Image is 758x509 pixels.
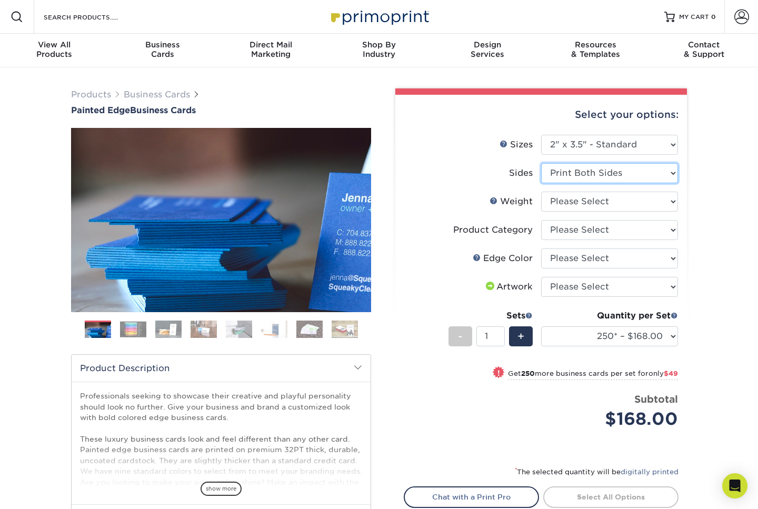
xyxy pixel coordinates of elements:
a: Painted EdgeBusiness Cards [71,105,371,115]
div: Cards [108,40,217,59]
img: Business Cards 05 [226,320,252,338]
div: Open Intercom Messenger [722,473,747,498]
small: The selected quantity will be [515,468,679,476]
div: & Templates [542,40,650,59]
span: 0 [711,13,716,21]
input: SEARCH PRODUCTS..... [43,11,145,23]
span: $49 [664,370,678,377]
div: Weight [490,195,533,208]
span: Resources [542,40,650,49]
div: Artwork [484,281,533,293]
div: Industry [325,40,433,59]
img: Business Cards 03 [155,320,182,338]
div: Quantity per Set [541,310,678,322]
span: Business [108,40,217,49]
div: Select your options: [404,95,679,135]
h2: Product Description [72,355,371,382]
img: Painted Edge 01 [71,70,371,370]
a: Contact& Support [650,34,758,67]
span: show more [201,482,242,496]
img: Business Cards 01 [85,317,111,343]
div: Services [433,40,542,59]
div: $168.00 [549,406,678,432]
a: Business Cards [124,89,190,99]
a: DesignServices [433,34,542,67]
span: + [517,328,524,344]
img: Business Cards 06 [261,320,287,338]
span: Design [433,40,542,49]
span: Painted Edge [71,105,130,115]
a: Chat with a Print Pro [404,486,539,507]
strong: 250 [521,370,535,377]
small: Get more business cards per set for [508,370,678,380]
div: Sizes [500,138,533,151]
a: BusinessCards [108,34,217,67]
img: Business Cards 04 [191,320,217,338]
strong: Subtotal [634,393,678,405]
img: Business Cards 07 [296,320,323,338]
div: Marketing [216,40,325,59]
span: only [649,370,678,377]
span: MY CART [679,13,709,22]
a: Select All Options [543,486,679,507]
a: Resources& Templates [542,34,650,67]
div: Sides [509,167,533,179]
a: digitally printed [621,468,679,476]
img: Business Cards 08 [332,320,358,338]
img: Primoprint [326,5,432,28]
div: Product Category [453,224,533,236]
a: Products [71,89,111,99]
span: ! [497,367,500,378]
span: Shop By [325,40,433,49]
span: - [458,328,463,344]
img: Business Cards 02 [120,321,146,337]
div: Edge Color [473,252,533,265]
div: Sets [448,310,533,322]
a: Direct MailMarketing [216,34,325,67]
h1: Business Cards [71,105,371,115]
span: Direct Mail [216,40,325,49]
div: & Support [650,40,758,59]
span: Contact [650,40,758,49]
a: Shop ByIndustry [325,34,433,67]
